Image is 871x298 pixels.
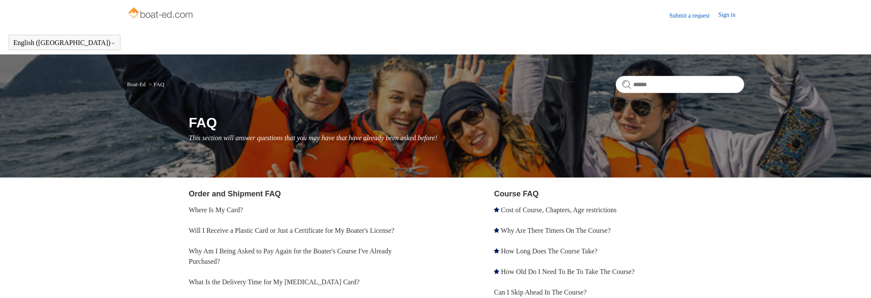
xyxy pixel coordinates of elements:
[669,11,718,20] a: Submit a request
[13,39,116,47] button: English ([GEOGRAPHIC_DATA])
[127,81,147,87] li: Boat-Ed
[189,206,243,214] a: Where Is My Card?
[501,247,597,255] a: How Long Does The Course Take?
[494,207,499,212] svg: Promoted article
[494,269,499,274] svg: Promoted article
[501,227,611,234] a: Why Are There Timers On The Course?
[189,247,392,265] a: Why Am I Being Asked to Pay Again for the Boater's Course I've Already Purchased?
[842,269,865,292] div: Live chat
[494,289,587,296] a: Can I Skip Ahead In The Course?
[127,5,195,22] img: Boat-Ed Help Center home page
[189,112,744,133] h1: FAQ
[494,190,539,198] a: Course FAQ
[189,190,281,198] a: Order and Shipment FAQ
[189,278,360,286] a: What Is the Delivery Time for My [MEDICAL_DATA] Card?
[501,206,617,214] a: Cost of Course, Chapters, Age restrictions
[494,228,499,233] svg: Promoted article
[616,76,744,93] input: Search
[189,133,744,143] p: This section will answer questions that you may have that have already been asked before!
[718,10,744,21] a: Sign in
[147,81,164,87] li: FAQ
[127,81,146,87] a: Boat-Ed
[189,227,395,234] a: Will I Receive a Plastic Card or Just a Certificate for My Boater's License?
[501,268,635,275] a: How Old Do I Need To Be To Take The Course?
[494,248,499,253] svg: Promoted article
